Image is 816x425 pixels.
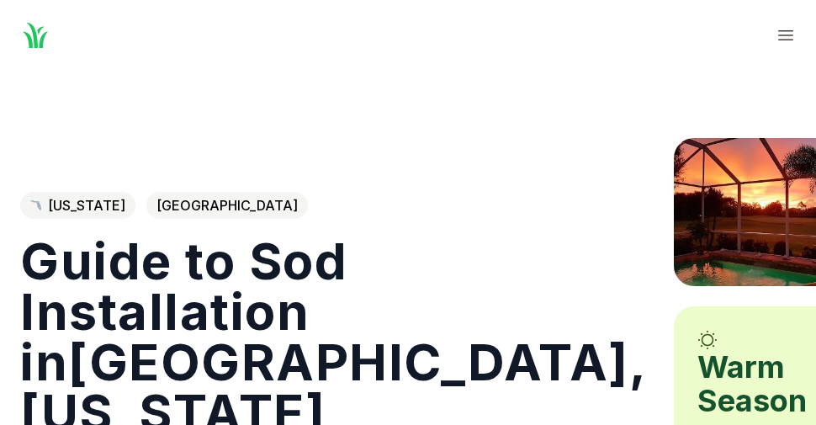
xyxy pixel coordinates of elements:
img: Florida state outline [30,200,41,211]
a: [US_STATE] [20,192,135,219]
span: [GEOGRAPHIC_DATA] [146,192,308,219]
